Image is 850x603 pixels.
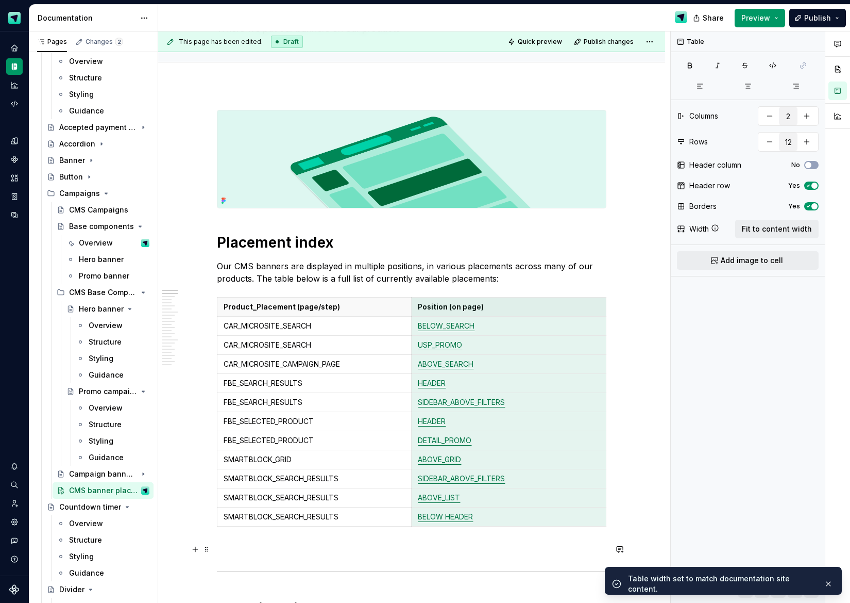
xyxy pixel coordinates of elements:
a: Styling [72,350,154,367]
div: Header row [689,181,730,191]
a: Supernova Logo [9,584,20,595]
div: CMS Campaigns [69,205,128,215]
p: SMARTBLOCK_SEARCH_RESULTS [224,474,405,484]
div: Banner [59,155,85,166]
a: ABOVE_GRID [418,455,461,464]
div: Structure [89,337,122,347]
a: Overview [53,515,154,532]
div: Campaigns [59,188,100,199]
p: Position (on page) [418,302,600,312]
a: ABOVE_LIST [418,493,460,502]
a: Home [6,40,23,56]
a: Campaign banner designs [53,466,154,482]
span: Publish changes [584,38,634,46]
img: e611c74b-76fc-4ef0-bafa-dc494cd4cb8a.png [8,12,21,24]
div: Documentation [38,13,135,23]
img: Design Ops [141,239,149,247]
div: Overview [69,518,103,529]
div: Data sources [6,207,23,223]
a: CMS banner placementsDesign Ops [53,482,154,499]
div: Components [6,151,23,168]
div: Guidance [89,452,124,463]
a: Settings [6,514,23,530]
a: Guidance [53,103,154,119]
img: b2039fa5-8fd6-493a-b3ea-7f3edc65f154.svg [217,110,606,208]
a: BELOW HEADER [418,512,473,521]
a: Styling [72,433,154,449]
a: Banner [43,152,154,169]
a: Assets [6,170,23,186]
img: Design Ops [141,486,149,495]
a: Hero banner [62,251,154,268]
div: Base components [69,221,134,232]
div: Overview [69,56,103,67]
button: Share [688,9,730,27]
div: Styling [69,551,94,562]
span: Draft [283,38,299,46]
div: Guidance [89,370,124,380]
a: Analytics [6,77,23,93]
div: Styling [69,89,94,100]
div: Button [59,172,83,182]
button: Fit to content width [735,220,819,238]
a: Structure [72,416,154,433]
a: Storybook stories [6,188,23,205]
button: Preview [735,9,785,27]
button: Quick preview [505,35,567,49]
div: Accordion [59,139,95,149]
a: Styling [53,548,154,565]
a: Promo campaign banner [62,383,154,400]
div: Campaign banner designs [69,469,137,479]
span: Publish [804,13,831,23]
span: Fit to content width [742,224,812,234]
a: BELOW_SEARCH [418,321,474,330]
div: Accepted payment types [59,122,137,133]
div: Structure [69,535,102,545]
div: Width [689,224,709,234]
a: Guidance [53,565,154,581]
a: USP_PROMO [418,340,462,349]
div: Guidance [69,106,104,116]
div: Header column [689,160,741,170]
span: 2 [115,38,123,46]
a: Overview [72,317,154,334]
a: Button [43,169,154,185]
a: Design tokens [6,133,23,149]
button: Publish [789,9,846,27]
a: ABOVE_SEARCH [418,360,473,368]
a: SIDEBAR_ABOVE_FILTERS [418,474,505,483]
div: Styling [89,353,113,364]
h1: Placement index [217,233,606,252]
span: Preview [741,13,770,23]
p: Product_Placement (page/step) [224,302,405,312]
p: SMARTBLOCK_GRID [224,454,405,465]
a: SIDEBAR_ABOVE_FILTERS [418,398,505,406]
p: CAR_MICROSITE_CAMPAIGN_PAGE [224,359,405,369]
a: OverviewDesign Ops [62,235,154,251]
a: Hero banner [62,301,154,317]
a: Documentation [6,58,23,75]
div: Notifications [6,458,23,475]
label: No [791,161,800,169]
div: CMS banner placements [69,485,139,496]
div: Guidance [69,568,104,578]
a: Promo banner [62,268,154,284]
a: Overview [53,53,154,70]
div: Structure [89,419,122,430]
span: Share [703,13,724,23]
div: Changes [86,38,123,46]
div: Overview [79,238,113,248]
div: Promo banner [79,271,129,281]
a: Countdown timer [43,499,154,515]
a: CMS Campaigns [53,202,154,218]
a: Structure [53,532,154,548]
button: Contact support [6,532,23,549]
a: Invite team [6,495,23,512]
button: Publish changes [571,35,638,49]
a: Guidance [72,449,154,466]
a: Code automation [6,95,23,112]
